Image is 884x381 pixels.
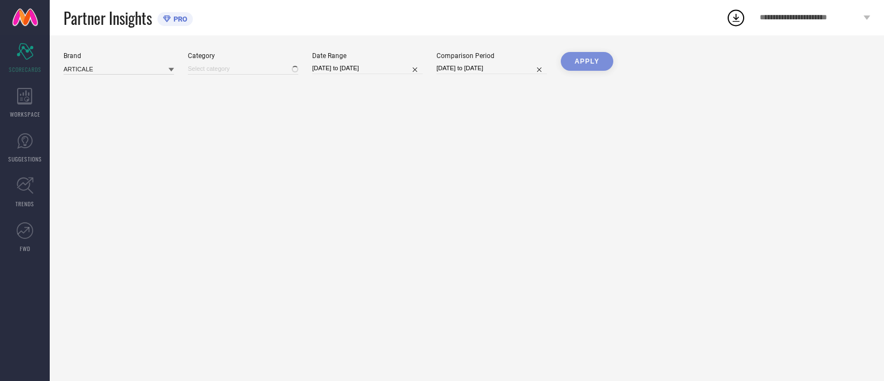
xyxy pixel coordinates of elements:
span: PRO [171,15,187,23]
div: Category [188,52,298,60]
input: Select date range [312,62,423,74]
span: SCORECARDS [9,65,41,74]
div: Brand [64,52,174,60]
span: WORKSPACE [10,110,40,118]
span: TRENDS [15,200,34,208]
div: Comparison Period [436,52,547,60]
span: SUGGESTIONS [8,155,42,163]
span: Partner Insights [64,7,152,29]
div: Open download list [726,8,746,28]
div: Date Range [312,52,423,60]
input: Select comparison period [436,62,547,74]
span: FWD [20,244,30,253]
